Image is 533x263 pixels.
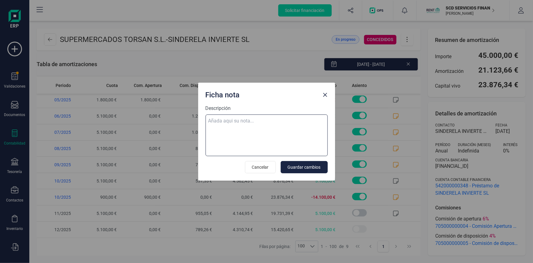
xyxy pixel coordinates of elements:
button: Guardar cambios [281,161,328,173]
span: Cancelar [252,164,269,170]
button: Cancelar [245,161,276,173]
label: Descripción [206,105,328,112]
div: Ficha nota [203,88,320,100]
span: Guardar cambios [288,164,321,170]
button: Close [320,90,330,100]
